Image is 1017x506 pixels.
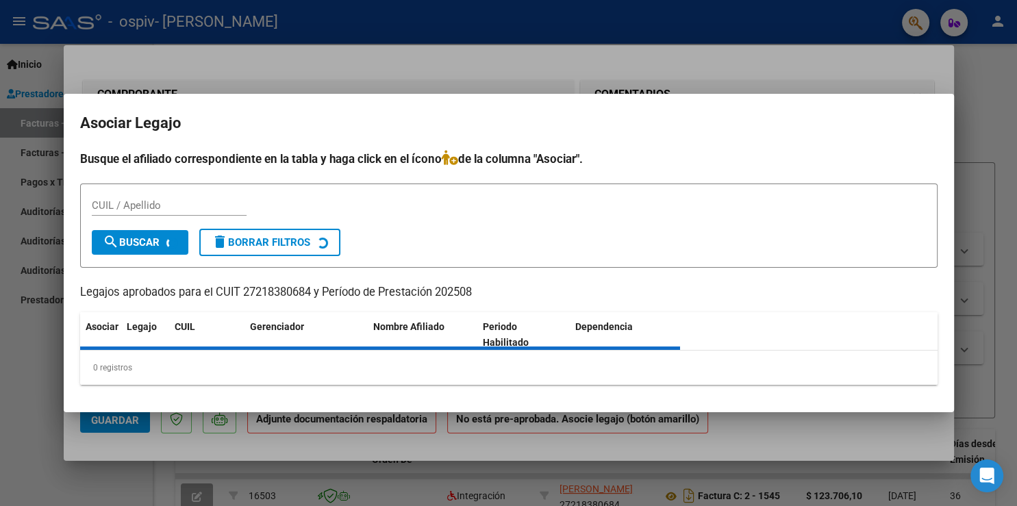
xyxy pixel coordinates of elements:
h2: Asociar Legajo [80,110,938,136]
p: Legajos aprobados para el CUIT 27218380684 y Período de Prestación 202508 [80,284,938,301]
datatable-header-cell: Legajo [121,312,169,357]
span: Borrar Filtros [212,236,310,249]
mat-icon: search [103,233,119,250]
span: Gerenciador [250,321,304,332]
datatable-header-cell: Periodo Habilitado [477,312,570,357]
span: Periodo Habilitado [483,321,529,348]
datatable-header-cell: Dependencia [570,312,680,357]
span: Legajo [127,321,157,332]
button: Borrar Filtros [199,229,340,256]
span: Buscar [103,236,160,249]
datatable-header-cell: CUIL [169,312,244,357]
div: 0 registros [80,351,938,385]
h4: Busque el afiliado correspondiente en la tabla y haga click en el ícono de la columna "Asociar". [80,150,938,168]
datatable-header-cell: Asociar [80,312,121,357]
mat-icon: delete [212,233,228,250]
span: Nombre Afiliado [373,321,444,332]
div: Open Intercom Messenger [970,459,1003,492]
span: CUIL [175,321,195,332]
datatable-header-cell: Gerenciador [244,312,368,357]
button: Buscar [92,230,188,255]
datatable-header-cell: Nombre Afiliado [368,312,478,357]
span: Dependencia [575,321,633,332]
span: Asociar [86,321,118,332]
